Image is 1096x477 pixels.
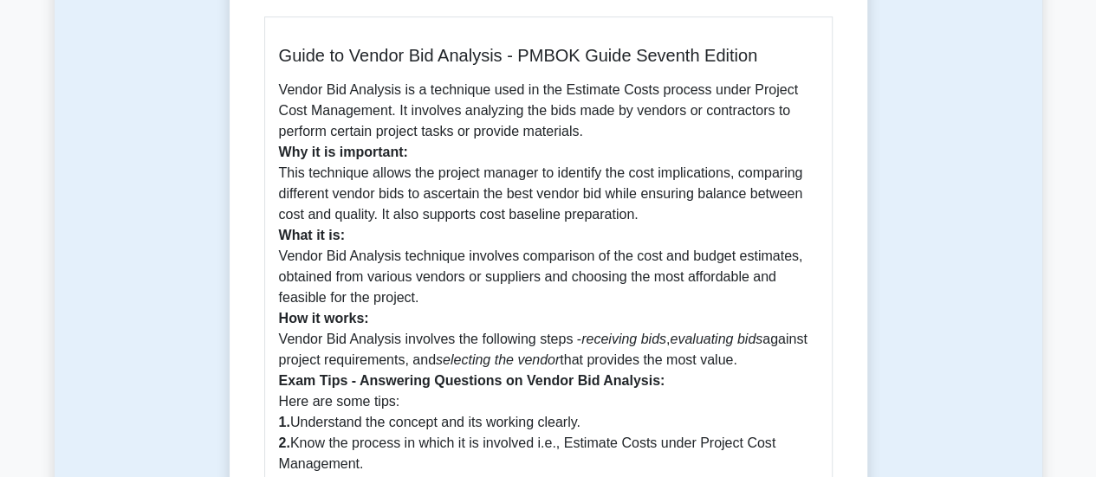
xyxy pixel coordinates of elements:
[279,435,290,450] b: 2.
[279,311,369,326] b: How it works:
[670,332,762,346] i: evaluating bids
[279,415,290,429] b: 1.
[581,332,666,346] i: receiving bids
[279,373,665,388] b: Exam Tips - Answering Questions on Vendor Bid Analysis:
[279,145,408,159] b: Why it is important:
[279,228,345,242] b: What it is:
[436,352,560,367] i: selecting the vendor
[279,45,818,66] h5: Guide to Vendor Bid Analysis - PMBOK Guide Seventh Edition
